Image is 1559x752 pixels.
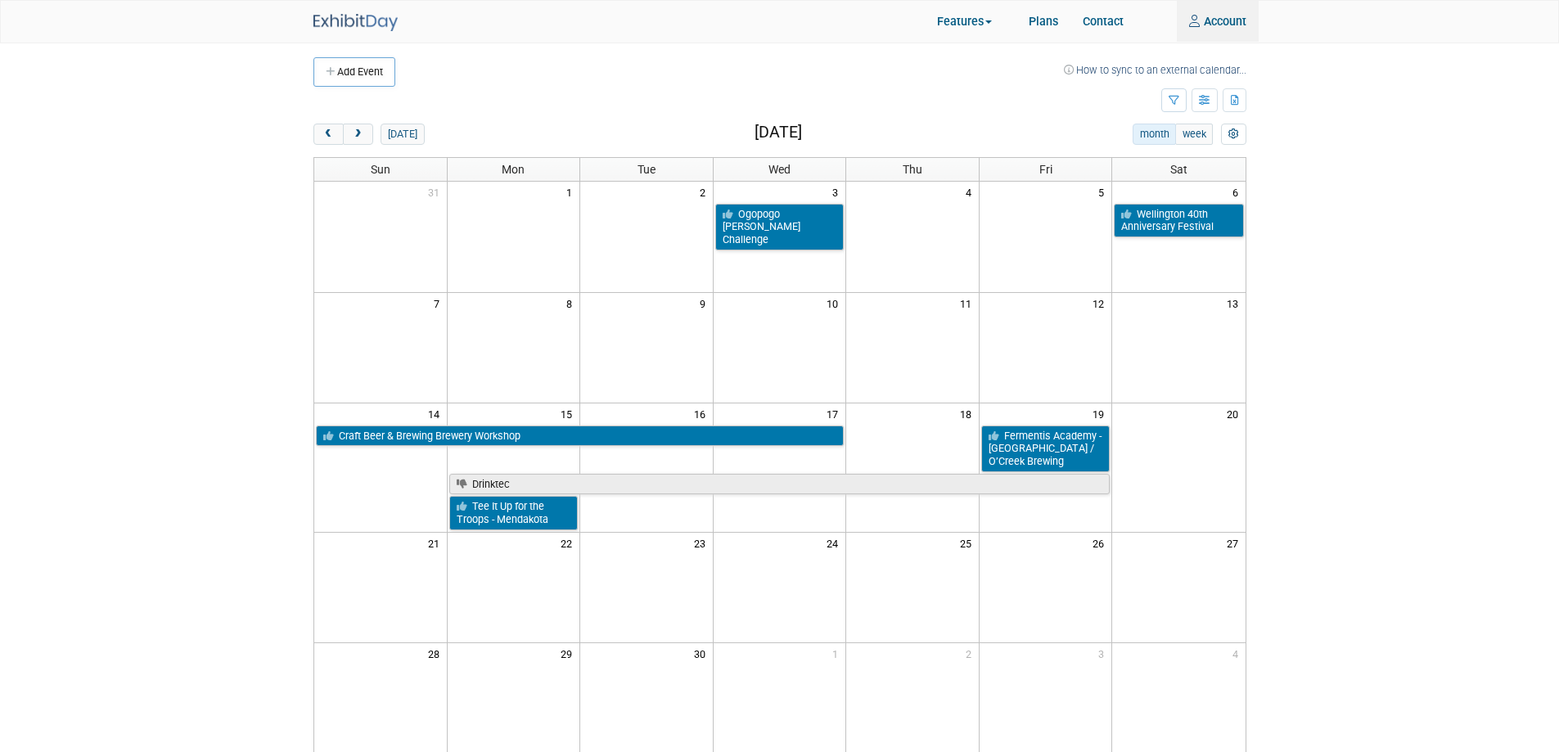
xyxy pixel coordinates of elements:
[371,163,390,176] span: Sun
[698,293,713,313] span: 9
[692,403,713,424] span: 16
[1064,64,1246,76] a: How to sync to an external calendar...
[698,182,713,202] span: 2
[426,643,447,664] span: 28
[831,182,845,202] span: 3
[313,57,395,87] button: Add Event
[559,533,579,553] span: 22
[426,403,447,424] span: 14
[1039,163,1052,176] span: Fri
[313,124,344,145] button: prev
[559,643,579,664] span: 29
[638,163,656,176] span: Tue
[964,182,979,202] span: 4
[692,643,713,664] span: 30
[1225,533,1246,553] span: 27
[343,124,373,145] button: next
[1091,403,1111,424] span: 19
[715,204,845,250] a: Ogopogo [PERSON_NAME] Challenge
[449,496,579,529] a: Tee It Up for the Troops - Mendakota
[1170,163,1187,176] span: Sat
[1097,182,1111,202] span: 5
[1114,204,1243,237] a: Wellington 40th Anniversary Festival
[825,403,845,424] span: 17
[958,533,979,553] span: 25
[449,474,1111,495] a: Drinktec
[755,124,802,142] h2: [DATE]
[432,293,447,313] span: 7
[381,124,424,145] button: [DATE]
[1221,124,1246,145] button: myCustomButton
[426,182,447,202] span: 31
[958,293,979,313] span: 11
[964,643,979,664] span: 2
[1225,293,1246,313] span: 13
[1228,129,1239,140] i: Personalize Calendar
[1091,293,1111,313] span: 12
[1177,1,1259,42] a: Account
[316,426,845,447] a: Craft Beer & Brewing Brewery Workshop
[958,403,979,424] span: 18
[925,2,1016,43] a: Features
[1225,403,1246,424] span: 20
[692,533,713,553] span: 23
[1016,1,1070,42] a: Plans
[831,643,845,664] span: 1
[565,293,579,313] span: 8
[1175,124,1213,145] button: week
[825,293,845,313] span: 10
[1231,643,1246,664] span: 4
[313,14,398,31] img: ExhibitDay
[825,533,845,553] span: 24
[1070,1,1136,42] a: Contact
[559,403,579,424] span: 15
[1231,182,1246,202] span: 6
[1097,643,1111,664] span: 3
[1091,533,1111,553] span: 26
[565,182,579,202] span: 1
[502,163,525,176] span: Mon
[981,426,1111,472] a: Fermentis Academy - [GEOGRAPHIC_DATA] / O’Creek Brewing
[426,533,447,553] span: 21
[1133,124,1176,145] button: month
[768,163,791,176] span: Wed
[903,163,922,176] span: Thu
